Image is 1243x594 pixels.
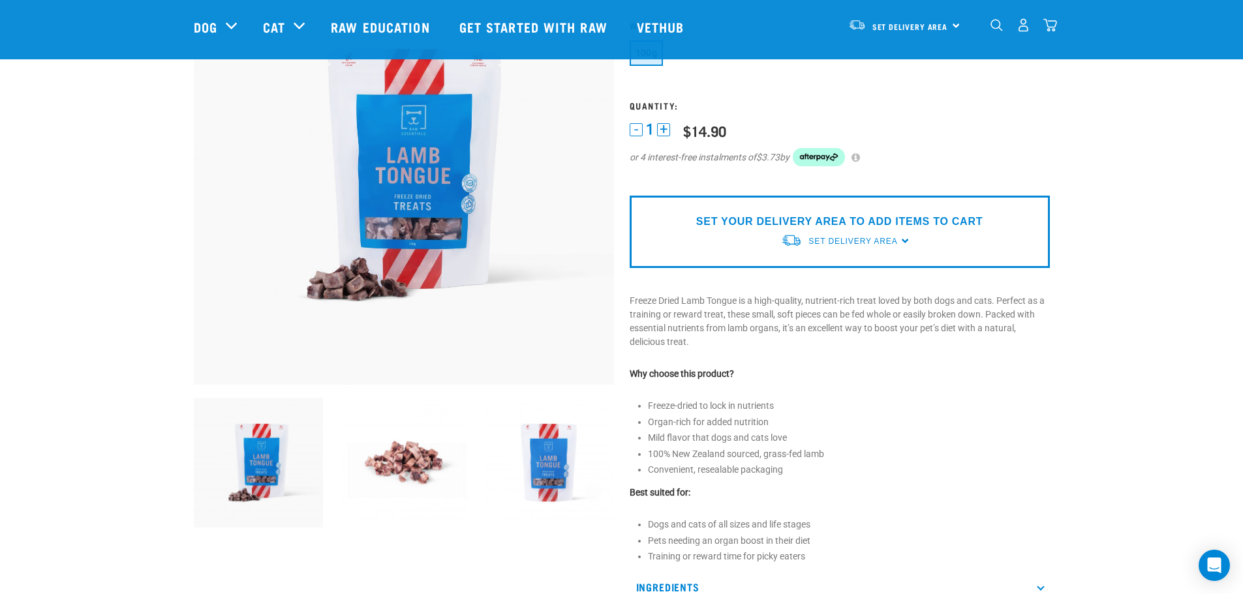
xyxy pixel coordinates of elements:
img: home-icon@2x.png [1043,18,1057,32]
img: van-moving.png [781,233,802,247]
a: Raw Education [318,1,446,53]
button: - [630,123,643,136]
span: Set Delivery Area [872,24,948,29]
div: Open Intercom Messenger [1199,550,1230,581]
img: RE Product Shoot 2023 Nov8574 [484,398,614,527]
img: van-moving.png [848,19,866,31]
li: Mild flavor that dogs and cats love [648,431,1050,445]
img: home-icon-1@2x.png [990,19,1003,31]
div: or 4 interest-free instalments of by [630,148,1050,166]
li: Dogs and cats of all sizes and life stages [648,518,1050,531]
a: Cat [263,17,285,37]
span: 1 [646,123,654,136]
h3: Quantity: [630,100,1050,110]
p: SET YOUR DELIVERY AREA TO ADD ITEMS TO CART [696,214,983,230]
p: Freeze Dried Lamb Tongue is a high-quality, nutrient-rich treat loved by both dogs and cats. Perf... [630,294,1050,349]
strong: Why choose this product? [630,368,734,379]
li: Convenient, resealable packaging [648,463,1050,477]
a: Dog [194,17,217,37]
li: Organ-rich for added nutrition [648,415,1050,429]
span: $3.73 [756,151,780,164]
li: Freeze-dried to lock in nutrients [648,399,1050,413]
a: Vethub [624,1,701,53]
li: Pets needing an organ boost in their diet [648,534,1050,548]
li: 100% New Zealand sourced, grass-fed lamb [648,447,1050,461]
button: + [657,123,670,136]
img: Lamb Tongue 8533 [339,398,468,527]
li: Training or reward time for picky eaters [648,550,1050,563]
img: user.png [1017,18,1030,32]
div: $14.90 [683,123,726,139]
strong: Best suited for: [630,487,690,497]
span: Set Delivery Area [808,237,897,246]
img: RE Product Shoot 2023 Nov8575 [194,398,324,527]
a: Get started with Raw [446,1,624,53]
img: Afterpay [793,148,845,166]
